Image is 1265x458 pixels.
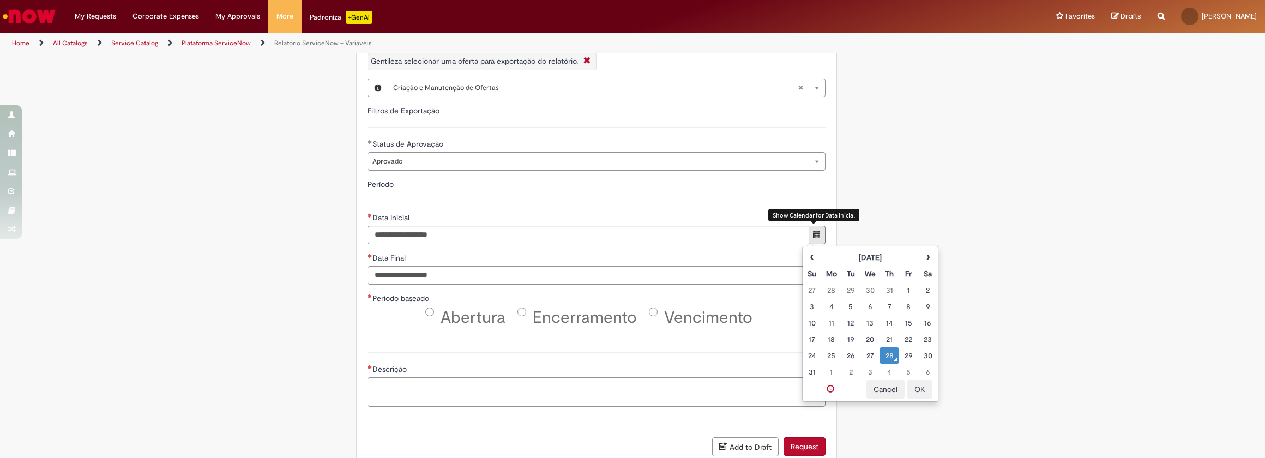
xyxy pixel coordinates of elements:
div: 06 September 2025 17:50:18 Saturday [921,366,935,377]
div: 28 July 2025 17:50:18 Monday [824,285,838,296]
a: Relatório ServiceNow – Variáveis [274,39,372,47]
th: Previous month [803,249,822,266]
button: Add to Draft [712,437,779,456]
label: Filtros de Exportação [368,106,439,116]
div: 03 August 2025 17:50:18 Sunday [805,301,819,312]
th: August 2025. Toggle month [822,249,918,266]
div: 11 August 2025 17:50:18 Monday [824,317,838,328]
div: Padroniza [310,11,372,24]
div: 07 August 2025 17:50:18 Thursday [882,301,896,312]
div: 16 August 2025 17:50:18 Saturday [921,317,935,328]
div: 23 August 2025 17:50:18 Saturday [921,334,935,345]
div: Choose date [802,246,938,402]
label: Período [368,179,394,189]
div: 01 September 2025 17:50:18 Monday [824,366,838,377]
div: 21 August 2025 17:50:18 Thursday [882,334,896,345]
th: Quinta-feira [880,266,899,282]
div: 30 August 2025 17:50:18 Saturday [921,350,935,361]
span: My Approvals [215,11,260,22]
span: Período baseado [372,293,431,303]
div: 04 August 2025 17:50:18 Monday [824,301,838,312]
span: Required [368,254,372,258]
div: 24 August 2025 17:50:18 Sunday [805,350,819,361]
button: Oferta, Preview this record Criação e Manutenção de Ofertas [368,79,388,97]
button: Cancel [866,380,905,399]
input: Data Final [368,266,809,285]
span: Abertura [441,307,505,328]
button: OK [907,380,932,399]
a: Service Catalog [111,39,158,47]
span: Encerramento [533,307,637,328]
a: All Catalogs [53,39,88,47]
span: Data Final [372,253,408,263]
div: 17 August 2025 17:50:18 Sunday [805,334,819,345]
span: [PERSON_NAME] [1202,11,1257,21]
div: 13 August 2025 17:50:18 Wednesday [863,317,877,328]
span: Favorites [1065,11,1095,22]
th: Sábado [918,266,937,282]
a: Drafts [1111,11,1141,22]
div: 27 August 2025 17:50:18 Wednesday [863,350,877,361]
div: 20 August 2025 17:50:18 Wednesday [863,334,877,345]
a: Showing date picker.Toggle date time picker [803,380,858,399]
div: 04 September 2025 17:50:18 Thursday [882,366,896,377]
input: Data Inicial [368,226,809,244]
img: ServiceNow [1,5,57,27]
div: 14 August 2025 17:50:18 Thursday [882,317,896,328]
ul: Page breadcrumbs [8,33,835,53]
span: Gentileza selecionar uma oferta para exportação do relatório. [371,56,578,66]
div: 03 September 2025 17:50:18 Wednesday [863,366,877,377]
th: Terça-feira [841,266,860,282]
span: Data Inicial [372,213,412,222]
button: Show Calendar for Data Inicial [809,226,826,244]
div: 18 August 2025 17:50:18 Monday [824,334,838,345]
div: 01 August 2025 17:50:18 Friday [902,285,915,296]
div: 31 August 2025 17:50:18 Sunday [805,366,819,377]
div: 22 August 2025 17:50:18 Friday [902,334,915,345]
span: Descrição [372,364,409,374]
th: Segunda-feira [822,266,841,282]
div: 15 August 2025 17:50:18 Friday [902,317,915,328]
div: 26 August 2025 17:50:18 Tuesday [844,350,857,361]
span: My Requests [75,11,116,22]
button: Request [784,437,826,456]
div: Date time picker is opened.Showing date picker.28 August 2025 17:50:18 Thursday [882,350,896,361]
div: 09 August 2025 17:50:18 Saturday [921,301,935,312]
span: Required [368,294,372,298]
div: 02 August 2025 17:50:18 Saturday [921,285,935,296]
span: Corporate Expenses [132,11,199,22]
span: Required [368,365,372,369]
div: 02 September 2025 17:50:18 Tuesday [844,366,857,377]
div: 29 August 2025 17:50:18 Friday [902,350,915,361]
span: Required Filled [368,140,372,144]
span: Required [368,213,372,218]
div: 29 July 2025 17:50:18 Tuesday [844,285,857,296]
th: Quarta-feira [860,266,880,282]
div: 12 August 2025 17:50:18 Tuesday [844,317,857,328]
a: Plataforma ServiceNow [182,39,251,47]
th: Domingo [803,266,822,282]
div: 05 September 2025 17:50:18 Friday [902,366,915,377]
div: 27 July 2025 17:50:18 Sunday [805,285,819,296]
div: 06 August 2025 17:50:18 Wednesday [863,301,877,312]
span: Aprovado [372,153,803,170]
div: 05 August 2025 17:50:18 Tuesday [844,301,857,312]
span: More [276,11,293,22]
div: 10 August 2025 17:50:18 Sunday [805,317,819,328]
div: 31 July 2025 17:50:18 Thursday [882,285,896,296]
th: Next month [918,249,937,266]
i: Close More information for question_oferta [581,56,593,67]
span: Vencimento [664,307,752,328]
div: 30 July 2025 17:50:18 Wednesday [863,285,877,296]
textarea: Descrição [368,377,826,407]
a: Home [12,39,29,47]
abbr: Clear field Oferta [792,79,809,97]
div: Show Calendar for Data Inicial [768,209,859,221]
div: 08 August 2025 17:50:18 Friday [902,301,915,312]
th: Sexta-feira [899,266,918,282]
span: Criação e Manutenção de Ofertas [393,79,798,97]
p: +GenAi [346,11,372,24]
span: Status de Aprovação [372,139,445,149]
a: Criação e Manutenção de OfertasClear field Oferta [388,79,825,97]
div: 19 August 2025 17:50:18 Tuesday [844,334,857,345]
